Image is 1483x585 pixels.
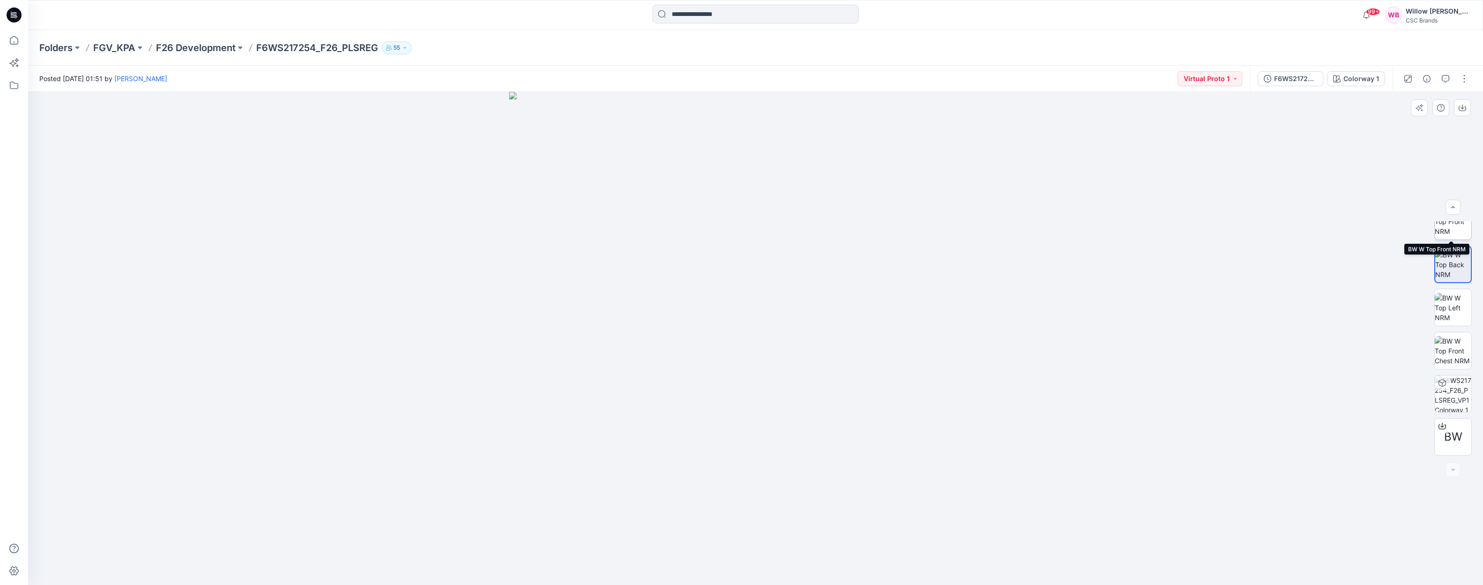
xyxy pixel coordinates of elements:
img: eyJhbGciOiJIUzI1NiIsImtpZCI6IjAiLCJzbHQiOiJzZXMiLCJ0eXAiOiJKV1QifQ.eyJkYXRhIjp7InR5cGUiOiJzdG9yYW... [509,92,1002,585]
div: CSC Brands [1406,17,1471,24]
span: Posted [DATE] 01:51 by [39,74,167,83]
button: F6WS217254_F26_PLSREG [1258,71,1323,86]
button: 55 [382,41,412,54]
a: F26 Development [156,41,236,54]
a: Folders [39,41,73,54]
span: 99+ [1366,8,1380,15]
button: Colorway 1 [1327,71,1385,86]
button: Details [1419,71,1434,86]
img: F6WS217254_F26_PLSREG_VP1 Colorway 1 [1435,375,1471,412]
img: BW W Top Front NRM [1435,207,1471,236]
div: Willow [PERSON_NAME] [1406,6,1471,17]
img: BW W Top Left NRM [1435,293,1471,322]
a: FGV_KPA [93,41,135,54]
div: Colorway 1 [1343,74,1379,84]
a: [PERSON_NAME] [114,75,167,82]
div: F6WS217254_F26_PLSREG [1274,74,1317,84]
img: BW W Top Back NRM [1435,250,1471,279]
div: WB [1385,7,1402,23]
p: 55 [393,43,400,53]
p: F6WS217254_F26_PLSREG [256,41,378,54]
img: BW W Top Front Chest NRM [1435,336,1471,366]
span: BW [1444,428,1462,445]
